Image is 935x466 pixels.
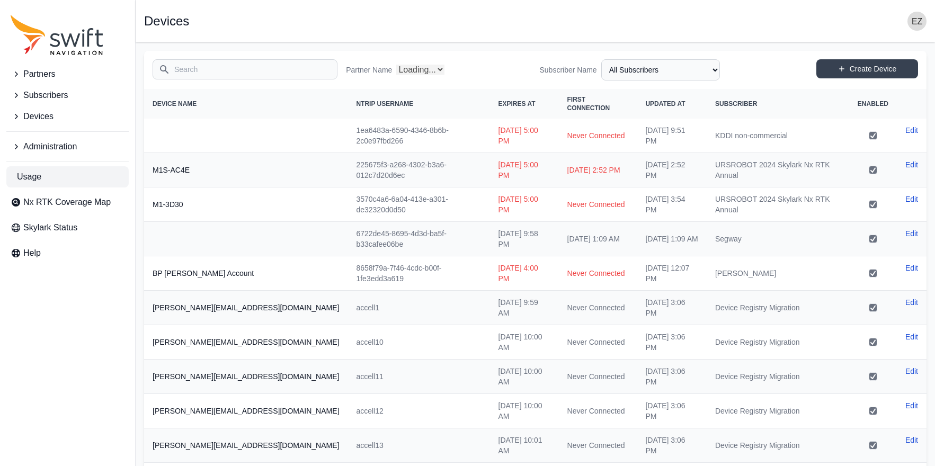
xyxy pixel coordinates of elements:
[23,196,111,209] span: Nx RTK Coverage Map
[559,394,637,428] td: Never Connected
[144,15,189,28] h1: Devices
[498,100,536,107] span: Expires At
[490,360,559,394] td: [DATE] 10:00 AM
[348,325,489,360] td: accell10
[23,68,55,80] span: Partners
[637,119,707,153] td: [DATE] 9:51 PM
[6,192,129,213] a: Nx RTK Coverage Map
[153,59,337,79] input: Search
[348,291,489,325] td: accell1
[6,85,129,106] button: Subscribers
[144,187,348,222] th: M1-3D30
[905,366,918,377] a: Edit
[816,59,918,78] a: Create Device
[348,153,489,187] td: 225675f3-a268-4302-b3a6-012c7d20d6ec
[905,228,918,239] a: Edit
[348,119,489,153] td: 1ea6483a-6590-4346-8b6b-2c0e97fbd266
[707,187,849,222] td: URSROBOT 2024 Skylark Nx RTK Annual
[490,153,559,187] td: [DATE] 5:00 PM
[601,59,720,80] select: Subscriber
[707,360,849,394] td: Device Registry Migration
[144,153,348,187] th: M1S-AC4E
[707,89,849,119] th: Subscriber
[905,194,918,204] a: Edit
[348,222,489,256] td: 6722de45-8695-4d3d-ba5f-b33cafee06be
[490,187,559,222] td: [DATE] 5:00 PM
[490,291,559,325] td: [DATE] 9:59 AM
[707,394,849,428] td: Device Registry Migration
[559,153,637,187] td: [DATE] 2:52 PM
[144,89,348,119] th: Device Name
[707,119,849,153] td: KDDI non-commercial
[490,222,559,256] td: [DATE] 9:58 PM
[567,96,610,112] span: First Connection
[707,222,849,256] td: Segway
[707,291,849,325] td: Device Registry Migration
[905,263,918,273] a: Edit
[490,325,559,360] td: [DATE] 10:00 AM
[905,400,918,411] a: Edit
[559,119,637,153] td: Never Connected
[144,256,348,291] th: BP [PERSON_NAME] Account
[348,187,489,222] td: 3570c4a6-6a04-413e-a301-de32320d0d50
[490,394,559,428] td: [DATE] 10:00 AM
[6,217,129,238] a: Skylark Status
[559,360,637,394] td: Never Connected
[707,153,849,187] td: URSROBOT 2024 Skylark Nx RTK Annual
[23,247,41,259] span: Help
[637,394,707,428] td: [DATE] 3:06 PM
[23,110,54,123] span: Devices
[559,256,637,291] td: Never Connected
[348,256,489,291] td: 8658f79a-7f46-4cdc-b00f-1fe3edd3a619
[905,125,918,136] a: Edit
[23,140,77,153] span: Administration
[907,12,927,31] img: user photo
[348,360,489,394] td: accell11
[637,428,707,463] td: [DATE] 3:06 PM
[144,394,348,428] th: [PERSON_NAME][EMAIL_ADDRESS][DOMAIN_NAME]
[559,428,637,463] td: Never Connected
[144,428,348,463] th: [PERSON_NAME][EMAIL_ADDRESS][DOMAIN_NAME]
[559,325,637,360] td: Never Connected
[637,291,707,325] td: [DATE] 3:06 PM
[637,325,707,360] td: [DATE] 3:06 PM
[348,428,489,463] td: accell13
[905,435,918,445] a: Edit
[6,136,129,157] button: Administration
[6,106,129,127] button: Devices
[637,222,707,256] td: [DATE] 1:09 AM
[905,297,918,308] a: Edit
[540,65,597,75] label: Subscriber Name
[637,187,707,222] td: [DATE] 3:54 PM
[6,166,129,187] a: Usage
[144,291,348,325] th: [PERSON_NAME][EMAIL_ADDRESS][DOMAIN_NAME]
[637,153,707,187] td: [DATE] 2:52 PM
[849,89,897,119] th: Enabled
[905,331,918,342] a: Edit
[559,187,637,222] td: Never Connected
[707,256,849,291] td: [PERSON_NAME]
[348,89,489,119] th: NTRIP Username
[559,222,637,256] td: [DATE] 1:09 AM
[144,360,348,394] th: [PERSON_NAME][EMAIL_ADDRESS][DOMAIN_NAME]
[490,256,559,291] td: [DATE] 4:00 PM
[637,256,707,291] td: [DATE] 12:07 PM
[6,64,129,85] button: Partners
[637,360,707,394] td: [DATE] 3:06 PM
[348,394,489,428] td: accell12
[645,100,685,107] span: Updated At
[17,171,41,183] span: Usage
[490,119,559,153] td: [DATE] 5:00 PM
[905,159,918,170] a: Edit
[707,325,849,360] td: Device Registry Migration
[144,325,348,360] th: [PERSON_NAME][EMAIL_ADDRESS][DOMAIN_NAME]
[707,428,849,463] td: Device Registry Migration
[346,65,392,75] label: Partner Name
[23,221,77,234] span: Skylark Status
[559,291,637,325] td: Never Connected
[23,89,68,102] span: Subscribers
[490,428,559,463] td: [DATE] 10:01 AM
[6,243,129,264] a: Help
